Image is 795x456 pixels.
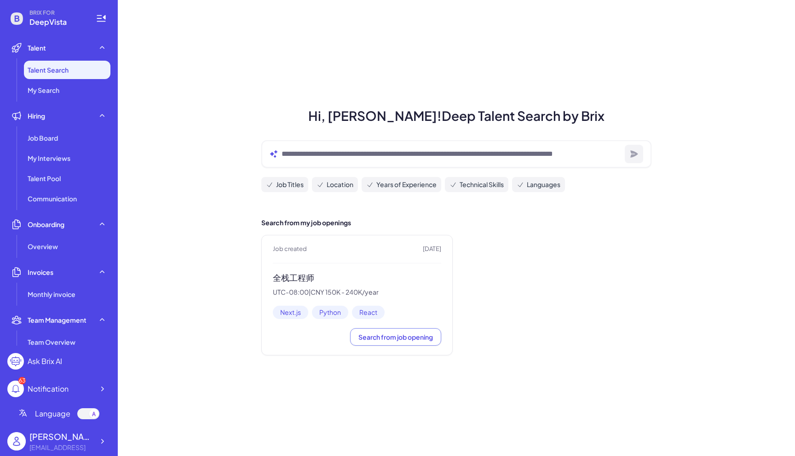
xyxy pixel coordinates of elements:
[29,9,85,17] span: BRIX FOR
[28,268,53,277] span: Invoices
[28,133,58,142] span: Job Board
[28,383,69,394] div: Notification
[28,356,62,367] div: Ask Brix AI
[527,180,560,189] span: Languages
[376,180,437,189] span: Years of Experience
[28,154,70,163] span: My Interviews
[28,43,46,52] span: Talent
[28,174,61,183] span: Talent Pool
[273,288,441,296] p: UTC-08:00 | CNY 150K - 240K/year
[423,245,441,254] span: [DATE]
[273,245,307,254] span: Job created
[28,315,86,325] span: Team Management
[273,306,308,319] span: Next.js
[327,180,353,189] span: Location
[18,377,26,384] div: 63
[28,242,58,251] span: Overview
[35,408,70,419] span: Language
[358,333,433,341] span: Search from job opening
[28,111,45,120] span: Hiring
[28,220,64,229] span: Onboarding
[29,443,94,452] div: jingconan@deepvista.ai
[28,194,77,203] span: Communication
[250,106,662,125] h1: Hi, [PERSON_NAME]! Deep Talent Search by Brix
[312,306,348,319] span: Python
[273,273,441,283] h3: 全栈工程师
[7,432,26,450] img: user_logo.png
[29,430,94,443] div: Jing Conan Wang
[350,328,441,346] button: Search from job opening
[28,85,59,95] span: My Search
[352,306,385,319] span: React
[261,218,651,228] h2: Search from my job openings
[28,337,75,347] span: Team Overview
[28,290,75,299] span: Monthly invoice
[28,65,69,74] span: Talent Search
[460,180,504,189] span: Technical Skills
[276,180,304,189] span: Job Titles
[29,17,85,28] span: DeepVista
